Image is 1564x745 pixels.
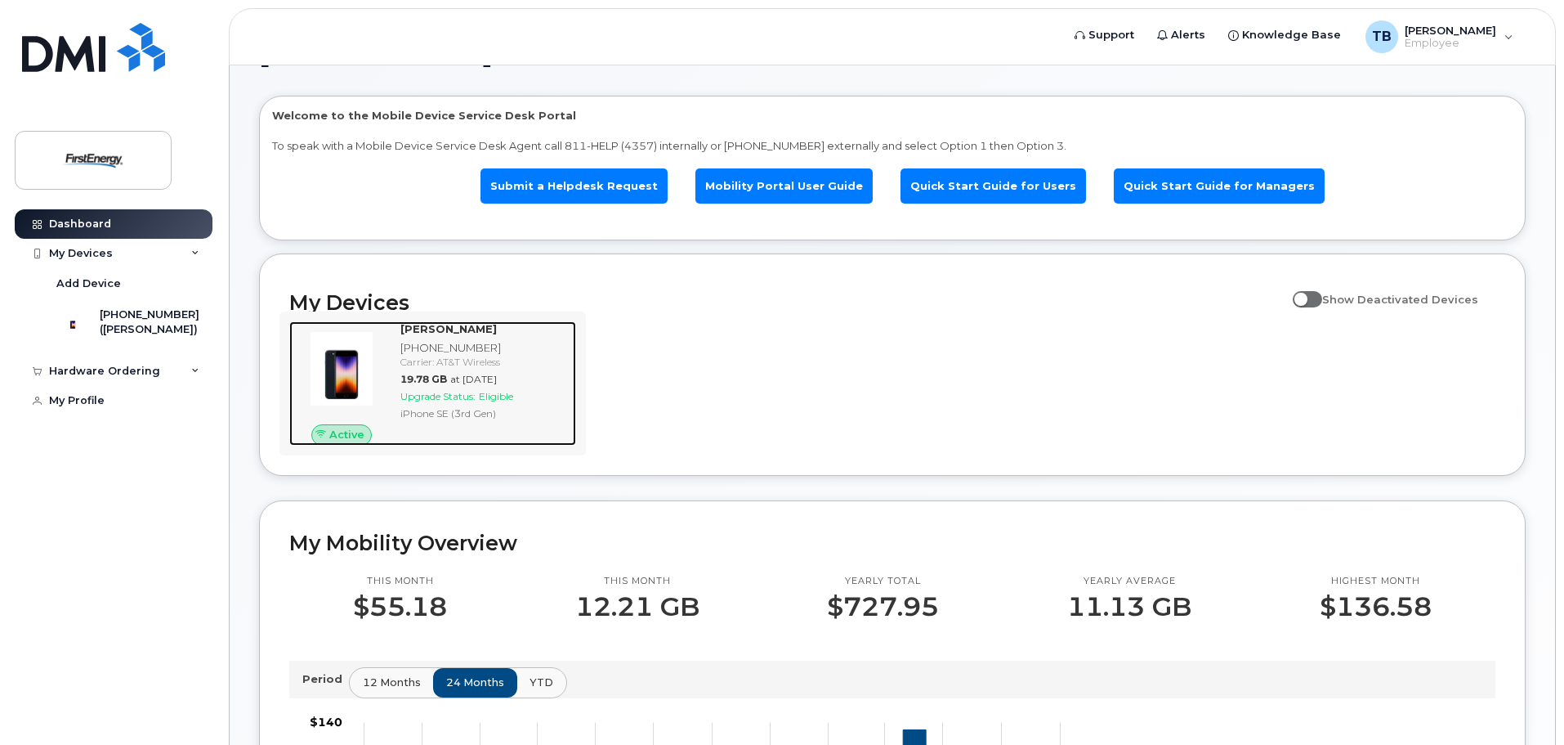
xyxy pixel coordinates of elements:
[400,340,570,356] div: [PHONE_NUMBER]
[302,671,349,687] p: Period
[1067,592,1191,622] p: 11.13 GB
[1242,27,1341,43] span: Knowledge Base
[289,290,1285,315] h2: My Devices
[1405,37,1496,50] span: Employee
[310,716,342,730] tspan: $140
[575,592,699,622] p: 12.21 GB
[450,373,497,385] span: at [DATE]
[1171,27,1205,43] span: Alerts
[900,168,1086,204] a: Quick Start Guide for Users
[1493,674,1552,733] iframe: Messenger Launcher
[1372,27,1392,47] span: TB
[289,531,1495,555] h2: My Mobility Overview
[400,390,476,402] span: Upgrade Status:
[302,330,381,408] img: image20231002-3703462-1angbar.jpeg
[400,373,447,385] span: 19.78 GB
[1146,19,1217,52] a: Alerts
[329,427,364,442] span: Active
[1063,19,1146,52] a: Support
[363,675,421,690] span: 12 months
[575,575,699,588] p: This month
[1114,168,1325,204] a: Quick Start Guide for Managers
[353,575,447,588] p: This month
[289,321,576,446] a: Active[PERSON_NAME][PHONE_NUMBER]Carrier: AT&T Wireless19.78 GBat [DATE]Upgrade Status:EligibleiP...
[1088,27,1134,43] span: Support
[695,168,873,204] a: Mobility Portal User Guide
[272,138,1513,154] p: To speak with a Mobile Device Service Desk Agent call 811-HELP (4357) internally or [PHONE_NUMBER...
[400,322,497,335] strong: [PERSON_NAME]
[1405,24,1496,37] span: [PERSON_NAME]
[1354,20,1525,53] div: TIM BOYER
[1293,284,1306,297] input: Show Deactivated Devices
[259,41,493,65] span: [PERSON_NAME]
[480,168,668,204] a: Submit a Helpdesk Request
[1320,575,1432,588] p: Highest month
[272,108,1513,123] p: Welcome to the Mobile Device Service Desk Portal
[1322,293,1478,306] span: Show Deactivated Devices
[353,592,447,622] p: $55.18
[1067,575,1191,588] p: Yearly average
[400,406,570,420] div: iPhone SE (3rd Gen)
[530,675,553,690] span: YTD
[1320,592,1432,622] p: $136.58
[400,355,570,369] div: Carrier: AT&T Wireless
[827,592,939,622] p: $727.95
[479,390,513,402] span: Eligible
[827,575,939,588] p: Yearly total
[1217,19,1352,52] a: Knowledge Base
